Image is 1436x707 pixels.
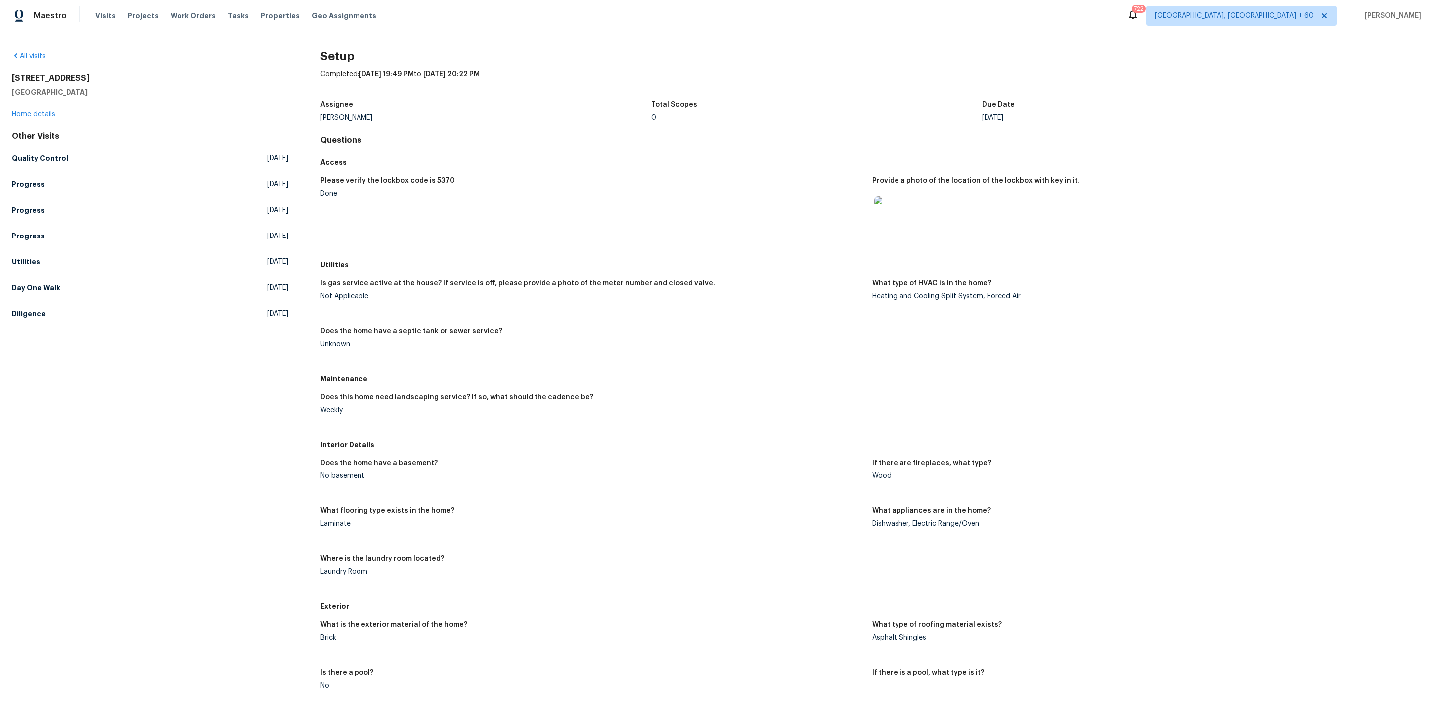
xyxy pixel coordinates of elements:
div: Weekly [320,407,864,414]
h5: Interior Details [320,440,1424,450]
h5: What appliances are in the home? [872,507,991,514]
h5: Where is the laundry room located? [320,555,444,562]
div: Completed: to [320,69,1424,95]
h5: What type of roofing material exists? [872,621,1002,628]
h5: Diligence [12,309,46,319]
h5: Is gas service active at the house? If service is off, please provide a photo of the meter number... [320,280,715,287]
h4: Questions [320,135,1424,145]
span: Geo Assignments [312,11,376,21]
div: No [320,682,864,689]
h5: Utilities [320,260,1424,270]
div: Wood [872,472,1416,479]
div: Dishwasher, Electric Range/Oven [872,520,1416,527]
h5: Assignee [320,101,353,108]
div: [DATE] [982,114,1313,121]
h5: Is there a pool? [320,669,373,676]
span: [DATE] 19:49 PM [359,71,414,78]
h5: Progress [12,179,45,189]
h5: Total Scopes [651,101,697,108]
h5: If there are fireplaces, what type? [872,460,991,467]
span: [DATE] [267,283,288,293]
div: Heating and Cooling Split System, Forced Air [872,293,1416,300]
div: Laundry Room [320,568,864,575]
h5: [GEOGRAPHIC_DATA] [12,87,288,97]
div: Brick [320,634,864,641]
span: Maestro [34,11,67,21]
a: Progress[DATE] [12,227,288,245]
div: Done [320,190,864,197]
span: [DATE] [267,257,288,267]
span: Properties [261,11,300,21]
span: Work Orders [171,11,216,21]
span: [DATE] [267,309,288,319]
a: Home details [12,111,55,118]
span: [DATE] [267,231,288,241]
a: All visits [12,53,46,60]
div: 722 [1134,4,1144,14]
h5: Provide a photo of the location of the lockbox with key in it. [872,177,1079,184]
a: Progress[DATE] [12,175,288,193]
div: Laminate [320,520,864,527]
div: Other Visits [12,131,288,141]
a: Quality Control[DATE] [12,149,288,167]
h5: Utilities [12,257,40,267]
span: Projects [128,11,159,21]
a: Utilities[DATE] [12,253,288,271]
div: No basement [320,472,864,479]
a: Day One Walk[DATE] [12,279,288,297]
h5: Quality Control [12,153,68,163]
span: [DATE] [267,153,288,163]
a: Diligence[DATE] [12,305,288,323]
h5: Progress [12,231,45,241]
div: [PERSON_NAME] [320,114,651,121]
h5: If there is a pool, what type is it? [872,669,984,676]
h2: Setup [320,51,1424,61]
h2: [STREET_ADDRESS] [12,73,288,83]
h5: Does this home need landscaping service? If so, what should the cadence be? [320,394,593,401]
h5: Does the home have a basement? [320,460,438,467]
h5: What flooring type exists in the home? [320,507,454,514]
h5: Day One Walk [12,283,60,293]
span: [DATE] [267,205,288,215]
h5: Access [320,157,1424,167]
span: Tasks [228,12,249,19]
div: 0 [651,114,982,121]
a: Progress[DATE] [12,201,288,219]
span: Visits [95,11,116,21]
h5: What is the exterior material of the home? [320,621,467,628]
h5: Please verify the lockbox code is 5370 [320,177,455,184]
div: Unknown [320,341,864,348]
h5: Exterior [320,601,1424,611]
span: [DATE] 20:22 PM [423,71,480,78]
h5: Does the home have a septic tank or sewer service? [320,328,502,335]
span: [PERSON_NAME] [1361,11,1421,21]
h5: Progress [12,205,45,215]
span: [DATE] [267,179,288,189]
h5: What type of HVAC is in the home? [872,280,991,287]
h5: Due Date [982,101,1015,108]
h5: Maintenance [320,374,1424,384]
div: Not Applicable [320,293,864,300]
div: Asphalt Shingles [872,634,1416,641]
span: [GEOGRAPHIC_DATA], [GEOGRAPHIC_DATA] + 60 [1155,11,1314,21]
